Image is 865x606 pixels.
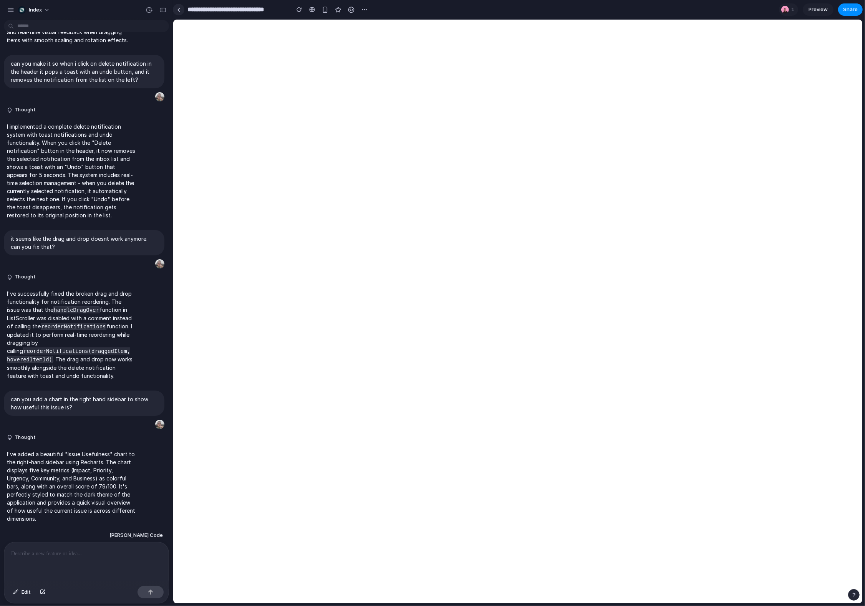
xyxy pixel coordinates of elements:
span: Share [843,6,858,13]
span: Edit [22,588,31,596]
p: it seems like the drag and drop doesnt work anymore. can you fix that? [11,235,157,251]
code: reorderNotifications [41,323,106,330]
span: Index [29,6,42,14]
a: Preview [803,3,834,16]
button: Edit [9,586,35,598]
button: [PERSON_NAME] Code [107,528,165,542]
span: Preview [809,6,828,13]
span: [PERSON_NAME] Code [109,531,163,539]
p: I've successfully fixed the broken drag and drop functionality for notification reordering. The i... [7,290,135,380]
button: Share [838,3,863,16]
code: reorderNotifications(draggedItem, hoveredItemId) [7,348,130,363]
button: Index [15,4,54,16]
p: I've added a beautiful "Issue Usefulness" chart to the right-hand sidebar using Recharts. The cha... [7,450,135,523]
span: 1 [791,6,797,13]
code: handleDragOver [53,306,99,313]
p: I implemented a complete delete notification system with toast notifications and undo functionali... [7,123,135,219]
p: can you make it so when i click on delete notification in the header it pops a toast with an undo... [11,60,157,84]
p: can you add a chart in the right hand sidebar to show how useful this issue is? [11,395,157,411]
div: 1 [779,3,798,16]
